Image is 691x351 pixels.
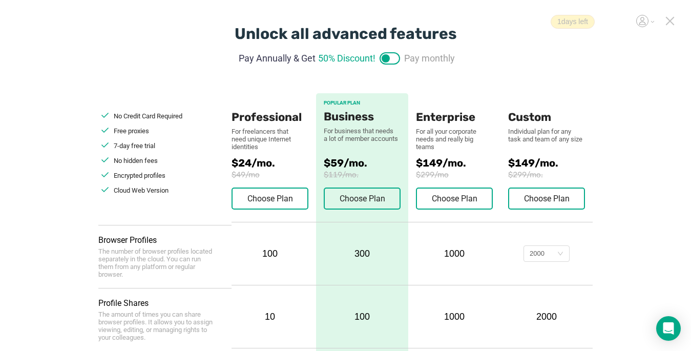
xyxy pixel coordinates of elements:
span: 1 days left [551,15,595,29]
div: 10 [232,312,308,322]
span: $49/mo [232,170,316,179]
div: Custom [508,93,585,124]
span: Free proxies [114,127,149,135]
div: 2000 [508,312,585,322]
span: $149/mo. [416,157,508,169]
div: For business that needs [324,127,401,135]
div: 100 [232,249,308,259]
span: Cloud Web Version [114,187,169,194]
button: Choose Plan [232,188,308,210]
div: Profile Shares [98,298,232,308]
div: Business [324,110,401,123]
div: 100 [316,285,408,348]
span: $299/mo [416,170,508,179]
span: No hidden fees [114,157,158,164]
button: Choose Plan [324,188,401,210]
div: 300 [316,222,408,285]
span: $119/mo. [324,170,401,179]
div: The number of browser profiles located separately in the cloud. You can run them from any platfor... [98,247,216,278]
div: Enterprise [416,93,493,124]
span: Encrypted profiles [114,172,165,179]
i: icon: down [557,251,563,258]
div: The amount of times you can share browser profiles. It allows you to assign viewing, editing, or ... [98,311,216,341]
span: 7-day free trial [114,142,155,150]
span: $24/mo. [232,157,316,169]
div: For all your corporate needs and really big teams [416,128,493,151]
button: Choose Plan [416,188,493,210]
div: Individual plan for any task and team of any size [508,128,585,143]
div: Open Intercom Messenger [656,316,681,341]
span: $299/mo. [508,170,593,179]
span: No Credit Card Required [114,112,182,120]
div: Browser Profiles [98,235,232,245]
div: Professional [232,93,308,124]
div: For freelancers that need unique Internet identities [232,128,298,151]
button: Choose Plan [508,188,585,210]
div: a lot of member accounts [324,135,401,142]
div: 2000 [530,246,545,261]
div: POPULAR PLAN [324,100,401,106]
span: $59/mo. [324,157,401,169]
span: Pay monthly [404,51,455,65]
span: Pay Annually & Get [239,51,316,65]
div: Unlock all advanced features [235,25,457,43]
div: 1000 [416,312,493,322]
div: 1000 [416,249,493,259]
span: 50% Discount! [318,51,375,65]
span: $149/mo. [508,157,593,169]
